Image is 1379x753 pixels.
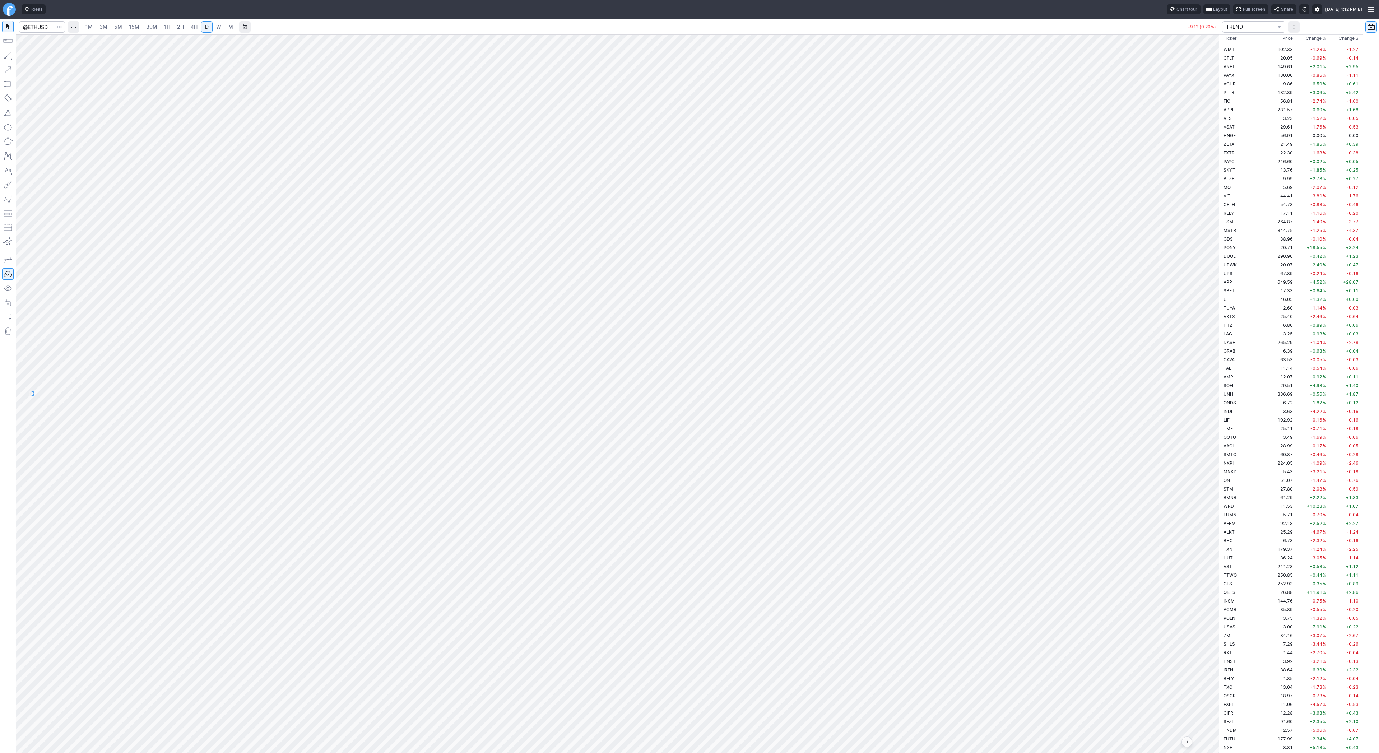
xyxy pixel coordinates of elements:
[1339,35,1359,42] span: Change $
[1323,202,1326,207] span: %
[1310,383,1322,388] span: +4.98
[177,24,184,30] span: 2H
[1267,54,1294,62] td: 20.05
[1267,71,1294,79] td: 130.00
[1310,434,1322,440] span: -1.69
[1267,122,1294,131] td: 29.61
[1267,243,1294,252] td: 20.71
[1323,81,1326,87] span: %
[1310,271,1322,276] span: -0.24
[1267,390,1294,398] td: 336.69
[1224,383,1233,388] span: SOFI
[1323,409,1326,414] span: %
[1310,348,1322,354] span: +0.63
[1323,64,1326,69] span: %
[1310,167,1322,173] span: +1.85
[1310,366,1322,371] span: -0.54
[1310,357,1322,362] span: -0.05
[187,21,201,33] a: 4H
[2,179,14,190] button: Brush
[1224,297,1227,302] span: U
[1267,278,1294,286] td: 649.59
[1267,114,1294,122] td: 3.23
[1346,107,1359,112] span: +1.68
[1323,314,1326,319] span: %
[99,24,107,30] span: 3M
[143,21,161,33] a: 30M
[1224,150,1235,155] span: EXTR
[1224,254,1236,259] span: DUOL
[1288,21,1300,33] button: More
[1323,159,1326,164] span: %
[2,150,14,162] button: XABCD
[239,21,251,33] button: Range
[1347,305,1359,311] span: -0.03
[1346,331,1359,336] span: +0.03
[1224,409,1232,414] span: INDI
[1267,269,1294,278] td: 67.89
[1313,133,1322,138] span: 0.00
[1310,262,1322,268] span: +2.40
[1323,254,1326,259] span: %
[2,208,14,219] button: Fibonacci retracements
[1310,47,1322,52] span: -1.23
[1224,210,1234,216] span: RELY
[1224,417,1230,423] span: LIF
[1310,159,1322,164] span: +0.02
[1224,236,1233,242] span: GDS
[1224,228,1236,233] span: MSTR
[1323,322,1326,328] span: %
[1346,90,1359,95] span: +5.42
[1323,55,1326,61] span: %
[1310,98,1322,104] span: -2.74
[2,121,14,133] button: Ellipse
[2,50,14,61] button: Line
[1224,107,1235,112] span: APPF
[1267,252,1294,260] td: 290.90
[1323,279,1326,285] span: %
[1267,166,1294,174] td: 13.76
[216,24,221,30] span: W
[1271,4,1296,14] button: Share
[161,21,173,33] a: 1H
[1267,88,1294,97] td: 182.39
[1323,288,1326,293] span: %
[1310,124,1322,130] span: -1.76
[2,21,14,32] button: Mouse
[1347,185,1359,190] span: -0.12
[1343,279,1359,285] span: +28.07
[1224,426,1233,431] span: TME
[1323,357,1326,362] span: %
[2,35,14,47] button: Measure
[1347,417,1359,423] span: -0.16
[1267,303,1294,312] td: 2.60
[1224,116,1232,121] span: VFS
[1323,383,1326,388] span: %
[1323,150,1326,155] span: %
[3,3,16,16] a: Finviz.com
[1224,262,1237,268] span: UPWK
[225,21,236,33] a: M
[1224,124,1235,130] span: VSAT
[1267,321,1294,329] td: 6.80
[1347,426,1359,431] span: -0.18
[85,24,93,30] span: 1M
[1346,64,1359,69] span: +2.95
[1243,6,1265,13] span: Full screen
[1224,391,1233,397] span: UNH
[1224,434,1236,440] span: GOTU
[1310,64,1322,69] span: +2.01
[1267,209,1294,217] td: 17.11
[2,78,14,90] button: Rectangle
[1267,364,1294,372] td: 11.14
[1310,314,1322,319] span: -2.46
[1347,193,1359,199] span: -1.76
[1267,372,1294,381] td: 12.07
[1347,236,1359,242] span: -0.04
[1224,193,1233,199] span: VITL
[1267,415,1294,424] td: 102.92
[129,24,139,30] span: 15M
[1267,424,1294,433] td: 25.11
[1267,260,1294,269] td: 20.07
[1267,200,1294,209] td: 54.73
